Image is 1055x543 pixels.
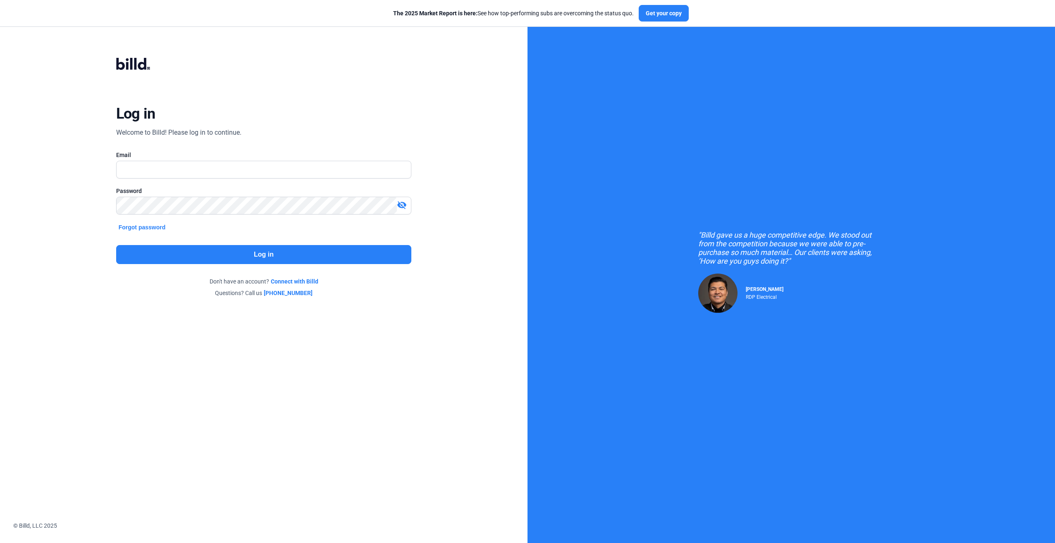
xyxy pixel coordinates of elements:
div: RDP Electrical [746,292,783,300]
mat-icon: visibility_off [397,200,407,210]
div: Questions? Call us [116,289,412,297]
div: Don't have an account? [116,277,412,286]
a: Connect with Billd [271,277,318,286]
div: See how top-performing subs are overcoming the status quo. [393,9,634,17]
a: [PHONE_NUMBER] [264,289,313,297]
div: "Billd gave us a huge competitive edge. We stood out from the competition because we were able to... [698,231,884,265]
img: Raul Pacheco [698,274,738,313]
div: Email [116,151,412,159]
span: The 2025 Market Report is here: [393,10,477,17]
button: Log in [116,245,412,264]
button: Forgot password [116,223,168,232]
button: Get your copy [639,5,689,21]
span: [PERSON_NAME] [746,286,783,292]
div: Log in [116,105,155,123]
div: Welcome to Billd! Please log in to continue. [116,128,241,138]
div: Password [116,187,412,195]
